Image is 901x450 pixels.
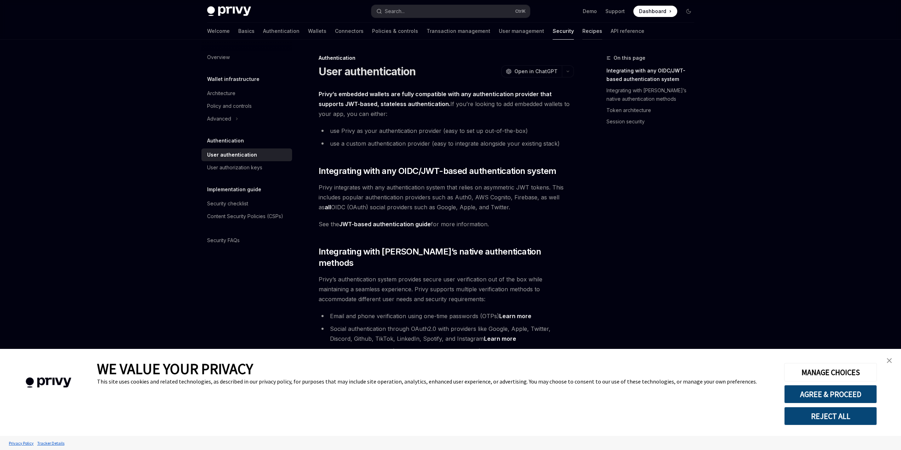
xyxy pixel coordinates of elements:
[583,8,597,15] a: Demo
[887,358,892,363] img: close banner
[319,126,574,136] li: use Privy as your authentication provider (easy to set up out-of-the-box)
[7,437,35,449] a: Privacy Policy
[207,185,261,194] h5: Implementation guide
[207,115,231,123] div: Advanced
[207,53,230,62] div: Overview
[784,385,877,403] button: AGREE & PROCEED
[207,199,248,208] div: Security checklist
[308,23,326,40] a: Wallets
[319,346,574,366] li: Sign In With Ethereum (SIWE) and Sign in with Solana (SIWS) for web3-native users
[238,23,255,40] a: Basics
[201,148,292,161] a: User authentication
[201,51,292,64] a: Overview
[683,6,694,17] button: Toggle dark mode
[499,23,544,40] a: User management
[501,65,562,77] button: Open in ChatGPT
[201,234,292,247] a: Security FAQs
[319,165,557,177] span: Integrating with any OIDC/JWT-based authentication system
[207,163,262,172] div: User authorization keys
[35,437,66,449] a: Tracker Details
[325,204,331,211] strong: all
[371,5,530,18] button: Search...CtrlK
[606,105,700,116] a: Token architecture
[514,68,558,75] span: Open in ChatGPT
[207,6,251,16] img: dark logo
[319,219,574,229] span: See the for more information.
[633,6,677,17] a: Dashboard
[606,116,700,127] a: Session security
[201,210,292,223] a: Content Security Policies (CSPs)
[207,75,260,83] h5: Wallet infrastructure
[201,87,292,100] a: Architecture
[319,311,574,321] li: Email and phone verification using one-time passwords (OTPs)
[372,23,418,40] a: Policies & controls
[319,246,574,269] span: Integrating with [PERSON_NAME]’s native authentication methods
[201,100,292,112] a: Policy and controls
[319,90,552,107] strong: Privy’s embedded wallets are fully compatible with any authentication provider that supports JWT-...
[553,23,574,40] a: Security
[484,335,516,343] a: Learn more
[582,23,602,40] a: Recipes
[606,65,700,85] a: Integrating with any OIDC/JWT-based authentication system
[611,23,644,40] a: API reference
[784,407,877,425] button: REJECT ALL
[207,236,240,245] div: Security FAQs
[606,85,700,105] a: Integrating with [PERSON_NAME]’s native authentication methods
[319,182,574,212] span: Privy integrates with any authentication system that relies on asymmetric JWT tokens. This includ...
[201,161,292,174] a: User authorization keys
[201,197,292,210] a: Security checklist
[97,360,253,378] span: WE VALUE YOUR PRIVACY
[207,151,257,159] div: User authentication
[515,8,526,14] span: Ctrl K
[207,102,252,110] div: Policy and controls
[882,353,896,368] a: close banner
[207,212,283,221] div: Content Security Policies (CSPs)
[639,8,666,15] span: Dashboard
[11,367,86,398] img: company logo
[207,89,235,98] div: Architecture
[97,378,774,385] div: This site uses cookies and related technologies, as described in our privacy policy, for purposes...
[207,23,230,40] a: Welcome
[605,8,625,15] a: Support
[784,363,877,381] button: MANAGE CHOICES
[339,221,431,228] a: JWT-based authentication guide
[385,7,405,16] div: Search...
[319,139,574,148] li: use a custom authentication provider (easy to integrate alongside your existing stack)
[319,54,574,62] div: Authentication
[427,23,490,40] a: Transaction management
[614,54,645,62] span: On this page
[319,89,574,119] span: If you’re looking to add embedded wallets to your app, you can either:
[319,274,574,304] span: Privy’s authentication system provides secure user verification out of the box while maintaining ...
[499,312,531,320] a: Learn more
[335,23,364,40] a: Connectors
[319,65,416,78] h1: User authentication
[263,23,300,40] a: Authentication
[207,136,244,145] h5: Authentication
[319,324,574,344] li: Social authentication through OAuth2.0 with providers like Google, Apple, Twitter, Discord, Githu...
